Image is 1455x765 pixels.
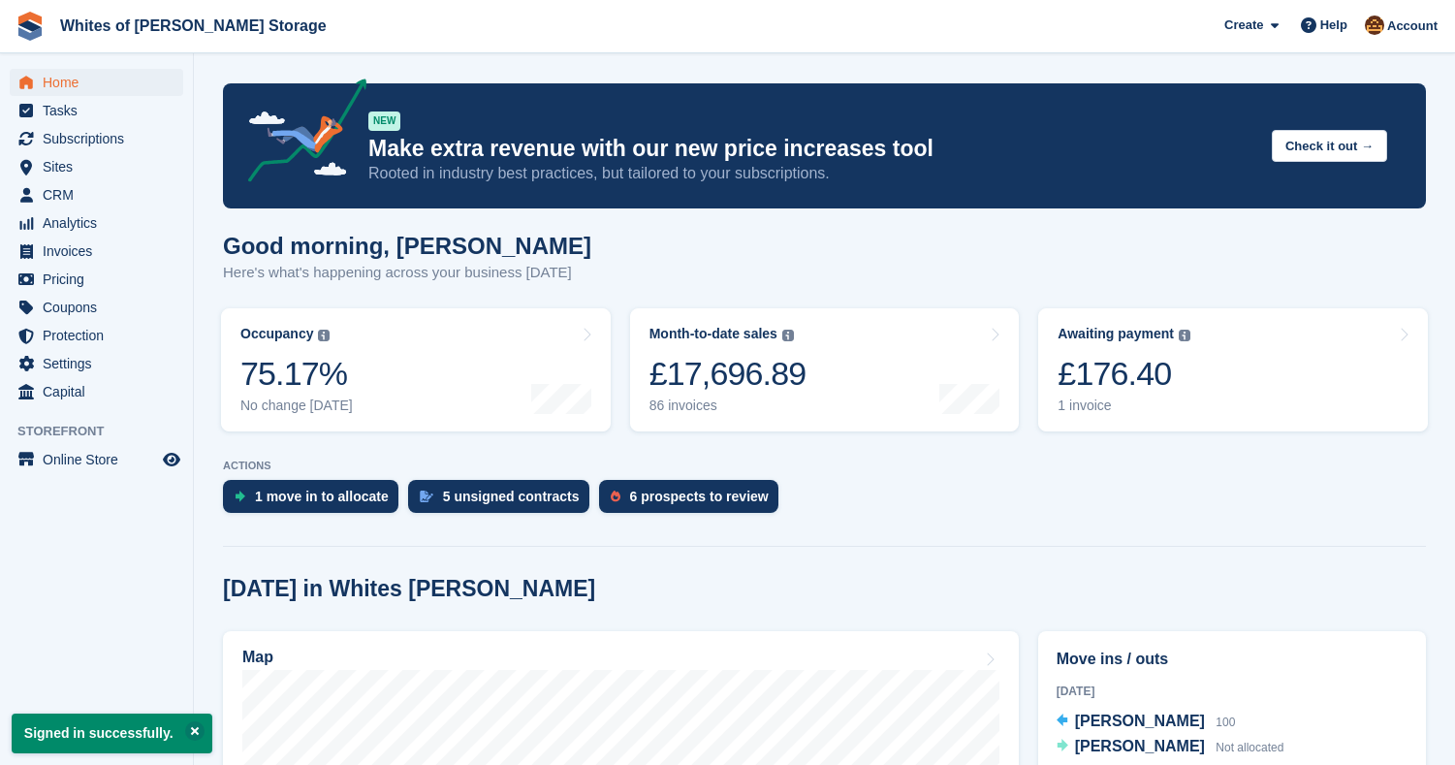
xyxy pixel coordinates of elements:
a: menu [10,266,183,293]
a: 1 move in to allocate [223,480,408,523]
a: Awaiting payment £176.40 1 invoice [1038,308,1428,431]
img: price-adjustments-announcement-icon-8257ccfd72463d97f412b2fc003d46551f7dbcb40ab6d574587a9cd5c0d94... [232,79,367,189]
a: 6 prospects to review [599,480,788,523]
a: menu [10,97,183,124]
div: 75.17% [240,354,353,394]
div: Occupancy [240,326,313,342]
div: 1 move in to allocate [255,489,389,504]
span: Account [1387,16,1438,36]
a: menu [10,294,183,321]
span: Invoices [43,238,159,265]
img: move_ins_to_allocate_icon-fdf77a2bb77ea45bf5b3d319d69a93e2d87916cf1d5bf7949dd705db3b84f3ca.svg [235,491,245,502]
span: [PERSON_NAME] [1075,738,1205,754]
a: [PERSON_NAME] Not allocated [1057,735,1284,760]
span: 100 [1216,716,1235,729]
div: Awaiting payment [1058,326,1174,342]
a: menu [10,378,183,405]
span: Online Store [43,446,159,473]
div: 86 invoices [649,398,807,414]
div: 1 invoice [1058,398,1190,414]
button: Check it out → [1272,130,1387,162]
span: CRM [43,181,159,208]
span: Not allocated [1216,741,1283,754]
img: icon-info-grey-7440780725fd019a000dd9b08b2336e03edf1995a4989e88bcd33f0948082b44.svg [318,330,330,341]
a: menu [10,322,183,349]
img: icon-info-grey-7440780725fd019a000dd9b08b2336e03edf1995a4989e88bcd33f0948082b44.svg [782,330,794,341]
p: Rooted in industry best practices, but tailored to your subscriptions. [368,163,1256,184]
div: [DATE] [1057,683,1408,700]
a: 5 unsigned contracts [408,480,599,523]
span: Sites [43,153,159,180]
span: Protection [43,322,159,349]
span: [PERSON_NAME] [1075,713,1205,729]
p: ACTIONS [223,460,1426,472]
h2: [DATE] in Whites [PERSON_NAME] [223,576,595,602]
a: [PERSON_NAME] 100 [1057,710,1236,735]
h2: Move ins / outs [1057,648,1408,671]
a: menu [10,181,183,208]
p: Here's what's happening across your business [DATE] [223,262,591,284]
h1: Good morning, [PERSON_NAME] [223,233,591,259]
p: Make extra revenue with our new price increases tool [368,135,1256,163]
span: Coupons [43,294,159,321]
a: Month-to-date sales £17,696.89 86 invoices [630,308,1020,431]
a: menu [10,125,183,152]
a: Whites of [PERSON_NAME] Storage [52,10,334,42]
span: Storefront [17,422,193,441]
div: £17,696.89 [649,354,807,394]
span: Create [1224,16,1263,35]
p: Signed in successfully. [12,714,212,753]
h2: Map [242,649,273,666]
div: Month-to-date sales [649,326,777,342]
span: Pricing [43,266,159,293]
span: Settings [43,350,159,377]
a: menu [10,153,183,180]
div: £176.40 [1058,354,1190,394]
img: contract_signature_icon-13c848040528278c33f63329250d36e43548de30e8caae1d1a13099fd9432cc5.svg [420,491,433,502]
a: Occupancy 75.17% No change [DATE] [221,308,611,431]
img: Eddie White [1365,16,1384,35]
img: prospect-51fa495bee0391a8d652442698ab0144808aea92771e9ea1ae160a38d050c398.svg [611,491,620,502]
span: Analytics [43,209,159,237]
a: menu [10,350,183,377]
a: menu [10,238,183,265]
div: No change [DATE] [240,398,353,414]
div: 5 unsigned contracts [443,489,580,504]
span: Capital [43,378,159,405]
span: Help [1320,16,1347,35]
img: stora-icon-8386f47178a22dfd0bd8f6a31ec36ba5ce8667c1dd55bd0f319d3a0aa187defe.svg [16,12,45,41]
span: Tasks [43,97,159,124]
a: Preview store [160,448,183,471]
span: Home [43,69,159,96]
a: menu [10,209,183,237]
img: icon-info-grey-7440780725fd019a000dd9b08b2336e03edf1995a4989e88bcd33f0948082b44.svg [1179,330,1190,341]
span: Subscriptions [43,125,159,152]
div: 6 prospects to review [630,489,769,504]
div: NEW [368,112,400,131]
a: menu [10,446,183,473]
a: menu [10,69,183,96]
